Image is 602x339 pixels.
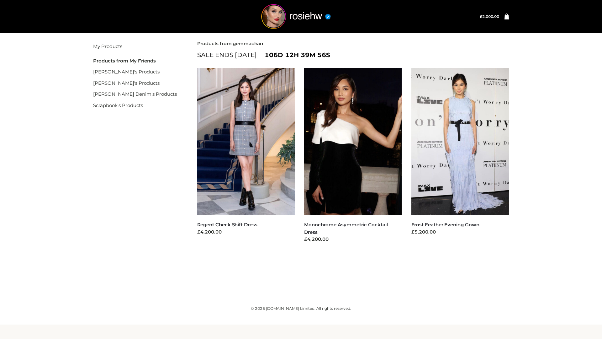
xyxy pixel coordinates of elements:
[93,91,177,97] a: [PERSON_NAME] Denim's Products
[197,222,257,228] a: Regent Check Shift Dress
[480,14,499,19] bdi: 2,000.00
[249,4,343,29] img: rosiehw
[480,14,499,19] a: £2,000.00
[304,236,402,243] div: £4,200.00
[265,50,330,60] span: 106d 12h 39m 56s
[480,14,482,19] span: £
[197,50,509,60] div: SALE ENDS [DATE]
[93,80,160,86] a: [PERSON_NAME]'s Products
[93,69,160,75] a: [PERSON_NAME]'s Products
[93,58,156,64] u: Products from My Friends
[411,222,479,228] a: Frost Feather Evening Gown
[304,222,388,235] a: Monochrome Asymmetric Cocktail Dress
[93,305,509,312] div: © 2025 [DOMAIN_NAME] Limited. All rights reserved.
[197,41,509,46] h2: Products from gemmachan
[411,229,509,236] div: £5,200.00
[93,102,143,108] a: Scrapbook's Products
[197,229,295,236] div: £4,200.00
[93,43,122,49] a: My Products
